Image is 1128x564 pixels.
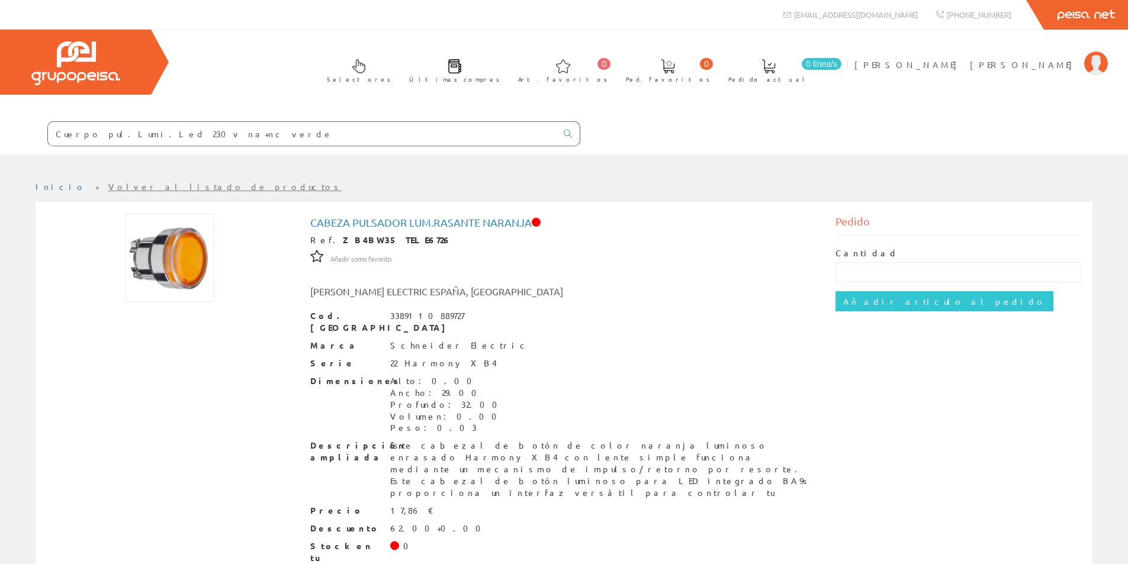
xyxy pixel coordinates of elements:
[343,234,451,245] strong: ZB4BW35 TELE6726
[310,310,381,334] span: Cod. [GEOGRAPHIC_DATA]
[700,58,713,70] span: 0
[397,49,506,90] a: Últimas compras
[108,181,342,192] a: Volver al listado de productos
[390,523,488,534] div: 62.00+0.00
[835,247,898,259] label: Cantidad
[315,49,397,90] a: Selectores
[310,375,381,387] span: Dimensiones
[126,214,214,302] img: Foto artículo Cabeza Pulsador Lum.rasante naranja (150x150)
[310,505,381,517] span: Precio
[390,440,818,499] div: Este cabezal de botón de color naranja luminoso enrasado Harmony XB4 con lente simple funciona me...
[301,285,608,298] div: [PERSON_NAME] ELECTRIC ESPAÑA, [GEOGRAPHIC_DATA]
[835,214,1081,236] div: Pedido
[48,122,557,146] input: Buscar ...
[597,58,610,70] span: 0
[794,9,918,20] span: [EMAIL_ADDRESS][DOMAIN_NAME]
[390,375,504,387] div: Alto: 0.00
[310,440,381,463] span: Descripción ampliada
[31,41,120,85] img: Grupo Peisa
[330,253,391,263] a: Añadir como favorito
[390,505,434,517] div: 17,86 €
[409,73,500,85] span: Últimas compras
[390,340,529,352] div: Schneider Electric
[390,399,504,411] div: Profundo: 32.00
[390,411,504,423] div: Volumen: 0.00
[330,254,391,264] span: Añadir como favorito
[310,234,818,246] div: Ref.
[310,523,381,534] span: Descuento
[390,387,504,399] div: Ancho: 29.00
[947,9,1011,20] span: [PHONE_NUMBER]
[310,357,381,369] span: Serie
[802,58,841,70] span: 0 línea/s
[626,73,710,85] span: Ped. favoritos
[854,59,1078,70] span: [PERSON_NAME] [PERSON_NAME]
[36,181,86,192] a: Inicio
[327,73,391,85] span: Selectores
[835,291,1053,311] input: Añadir artículo al pedido
[518,73,608,85] span: Art. favoritos
[310,217,818,228] h1: Cabeza Pulsador Lum.rasante naranja
[390,422,504,434] div: Peso: 0.03
[854,49,1108,60] a: [PERSON_NAME] [PERSON_NAME]
[310,340,381,352] span: Marca
[728,73,809,85] span: Pedido actual
[403,540,416,552] div: 0
[390,310,464,322] div: 3389110889727
[390,357,497,369] div: 22 Harmony XB4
